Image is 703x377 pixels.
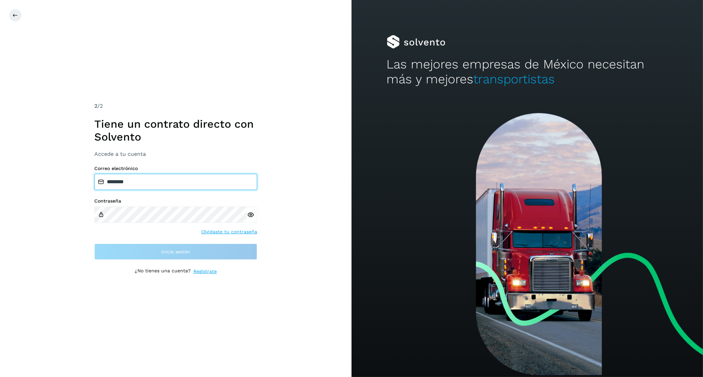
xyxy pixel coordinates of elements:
[94,102,257,110] div: /2
[135,268,191,275] p: ¿No tienes una cuenta?
[474,72,555,86] span: transportistas
[94,118,257,144] h1: Tiene un contrato directo con Solvento
[94,151,257,157] h3: Accede a tu cuenta
[94,103,97,109] span: 2
[94,244,257,260] button: Inicia sesión
[94,166,257,171] label: Correo electrónico
[94,198,257,204] label: Contraseña
[161,249,190,254] span: Inicia sesión
[193,268,217,275] a: Regístrate
[387,57,668,87] h2: Las mejores empresas de México necesitan más y mejores
[201,228,257,235] a: Olvidaste tu contraseña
